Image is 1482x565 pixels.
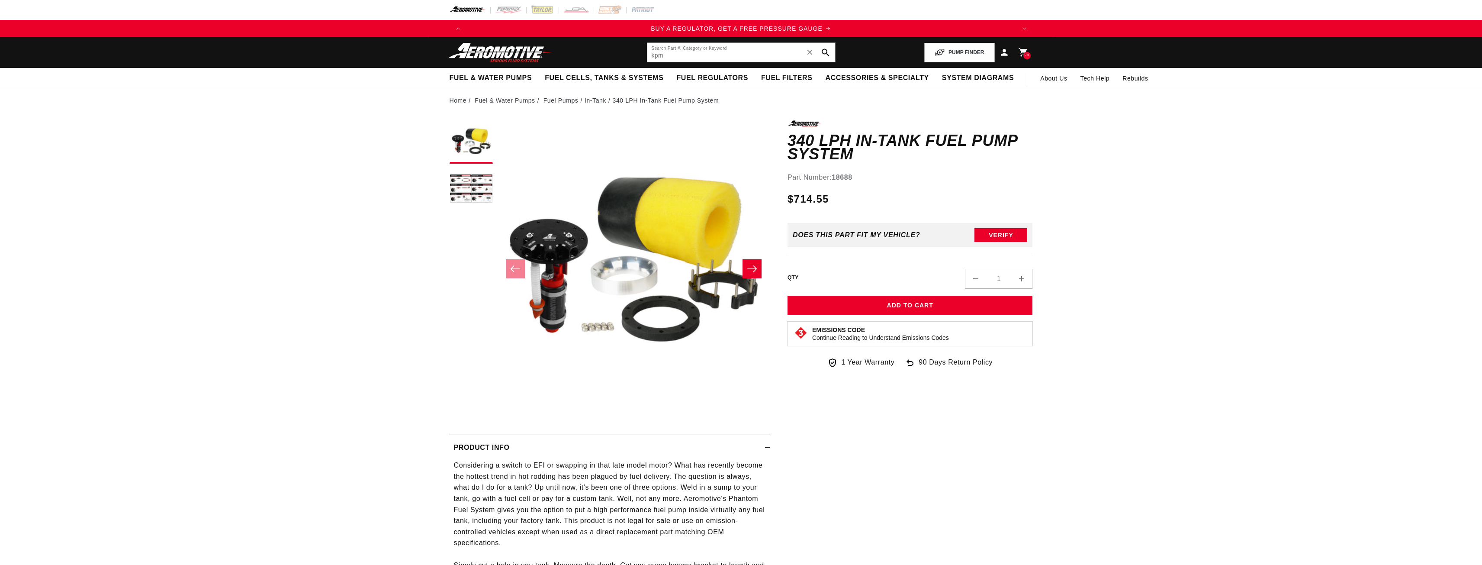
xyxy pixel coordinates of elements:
li: 340 LPH In-Tank Fuel Pump System [613,96,719,105]
span: ✕ [806,45,814,59]
h2: Product Info [454,442,510,453]
label: QTY [788,274,799,281]
div: Does This part fit My vehicle? [793,231,920,239]
a: 90 Days Return Policy [905,357,993,377]
nav: breadcrumbs [450,96,1033,105]
span: BUY A REGULATOR, GET A FREE PRESSURE GAUGE [651,25,823,32]
p: Continue Reading to Understand Emissions Codes [812,334,949,342]
button: Slide right [743,259,762,278]
a: Fuel & Water Pumps [475,96,535,105]
a: Home [450,96,467,105]
summary: Product Info [450,435,770,460]
img: Aeromotive [446,42,554,63]
button: Translation missing: en.sections.announcements.next_announcement [1016,20,1033,37]
span: Rebuilds [1122,74,1148,83]
span: Fuel Filters [761,74,813,83]
button: Slide left [506,259,525,278]
strong: Emissions Code [812,326,865,333]
span: System Diagrams [942,74,1014,83]
div: 1 of 4 [467,24,1016,33]
media-gallery: Gallery Viewer [450,120,770,417]
span: Fuel & Water Pumps [450,74,532,83]
summary: Tech Help [1074,68,1116,89]
button: Load image 1 in gallery view [450,120,493,164]
a: BUY A REGULATOR, GET A FREE PRESSURE GAUGE [467,24,1016,33]
summary: Fuel & Water Pumps [443,68,539,88]
span: Fuel Cells, Tanks & Systems [545,74,663,83]
span: About Us [1040,75,1067,82]
span: Tech Help [1080,74,1110,83]
button: Emissions CodeContinue Reading to Understand Emissions Codes [812,326,949,342]
input: Search by Part Number, Category or Keyword [647,43,835,62]
li: In-Tank [585,96,613,105]
span: Accessories & Specialty [826,74,929,83]
button: Add to Cart [788,296,1033,315]
summary: System Diagrams [935,68,1020,88]
button: Translation missing: en.sections.announcements.previous_announcement [450,20,467,37]
div: Part Number: [788,172,1033,183]
span: $714.55 [788,191,829,207]
slideshow-component: Translation missing: en.sections.announcements.announcement_bar [428,20,1054,37]
summary: Fuel Cells, Tanks & Systems [538,68,670,88]
a: About Us [1034,68,1074,89]
summary: Fuel Regulators [670,68,754,88]
summary: Fuel Filters [755,68,819,88]
button: search button [816,43,835,62]
button: Load image 2 in gallery view [450,168,493,211]
div: Announcement [467,24,1016,33]
span: Fuel Regulators [676,74,748,83]
a: Fuel Pumps [543,96,579,105]
summary: Rebuilds [1116,68,1154,89]
span: 90 Days Return Policy [919,357,993,377]
strong: 18688 [832,174,852,181]
img: Emissions code [794,326,808,340]
button: Verify [974,228,1027,242]
button: PUMP FINDER [924,43,994,62]
summary: Accessories & Specialty [819,68,935,88]
span: 1 Year Warranty [841,357,894,368]
span: 20 [1024,52,1029,59]
a: 1 Year Warranty [827,357,894,368]
h1: 340 LPH In-Tank Fuel Pump System [788,134,1033,161]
